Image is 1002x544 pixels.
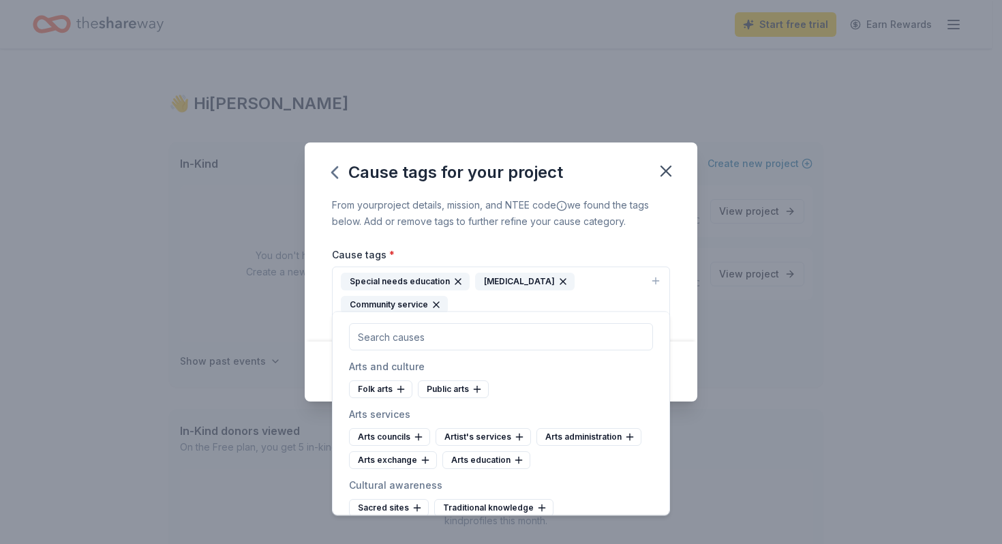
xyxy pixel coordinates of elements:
div: Arts services [349,406,653,423]
div: Folk arts [349,380,412,398]
div: Cultural awareness [349,477,653,494]
div: Community service [341,296,448,314]
div: [MEDICAL_DATA] [475,273,575,290]
button: Special needs education[MEDICAL_DATA]Community service [332,267,670,320]
div: Cause tags for your project [332,162,563,183]
div: Traditional knowledge [434,499,553,517]
div: Arts administration [536,428,641,446]
div: Arts education [442,451,530,469]
input: Search causes [349,323,653,350]
div: Arts exchange [349,451,437,469]
label: Cause tags [332,248,395,262]
div: Arts councils [349,428,430,446]
div: Special needs education [341,273,470,290]
div: Artist's services [436,428,531,446]
div: From your project details, mission, and NTEE code we found the tags below. Add or remove tags to ... [332,197,670,230]
div: Sacred sites [349,499,429,517]
div: Arts and culture [349,359,653,375]
div: Public arts [418,380,489,398]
